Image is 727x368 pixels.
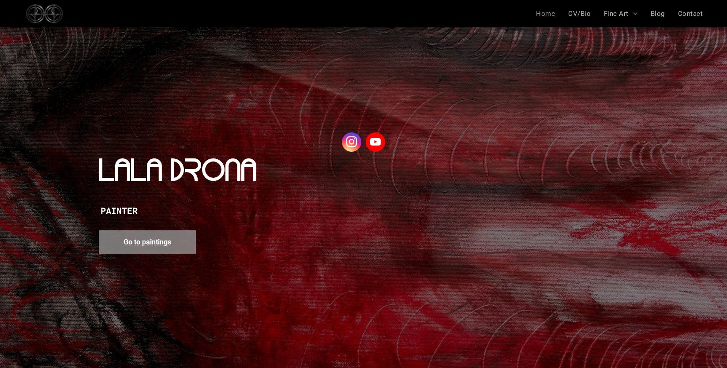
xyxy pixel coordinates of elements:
[366,132,385,154] a: youtube
[99,230,196,254] a: Go to paintings
[562,10,597,18] a: CV/Bio
[124,238,171,246] span: Go to paintings
[644,10,671,18] a: Blog
[597,10,644,18] a: Fine Art
[342,132,361,154] a: instagram
[671,10,709,18] a: Contact
[99,157,257,188] span: LALA DRONA
[529,10,562,18] a: Home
